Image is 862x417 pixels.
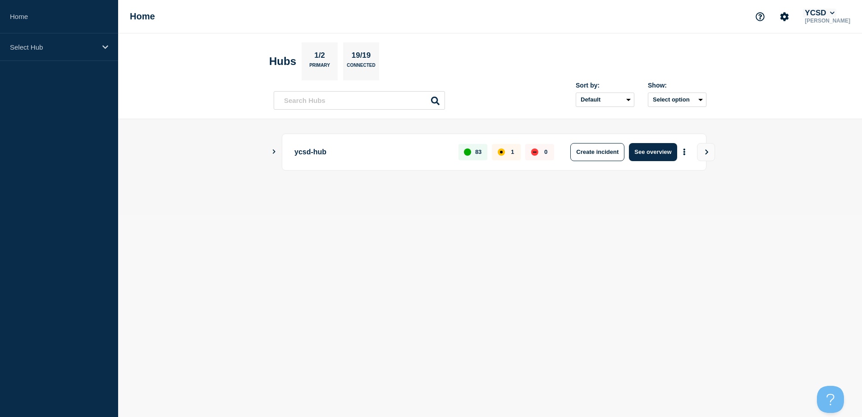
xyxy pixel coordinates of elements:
[531,148,538,156] div: down
[576,82,634,89] div: Sort by:
[311,51,329,63] p: 1/2
[570,143,624,161] button: Create incident
[294,143,448,161] p: ycsd-hub
[511,148,514,155] p: 1
[679,144,690,160] button: More actions
[817,386,844,413] iframe: Help Scout Beacon - Open
[130,11,155,22] h1: Home
[803,18,852,24] p: [PERSON_NAME]
[648,82,706,89] div: Show:
[10,43,96,51] p: Select Hub
[803,9,836,18] button: YCSD
[498,148,505,156] div: affected
[269,55,296,68] h2: Hubs
[775,7,794,26] button: Account settings
[751,7,770,26] button: Support
[347,63,375,72] p: Connected
[348,51,374,63] p: 19/19
[697,143,715,161] button: View
[464,148,471,156] div: up
[629,143,677,161] button: See overview
[274,91,445,110] input: Search Hubs
[475,148,481,155] p: 83
[309,63,330,72] p: Primary
[544,148,547,155] p: 0
[576,93,634,107] select: Sort by
[272,148,276,155] button: Show Connected Hubs
[648,93,706,107] button: Select option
